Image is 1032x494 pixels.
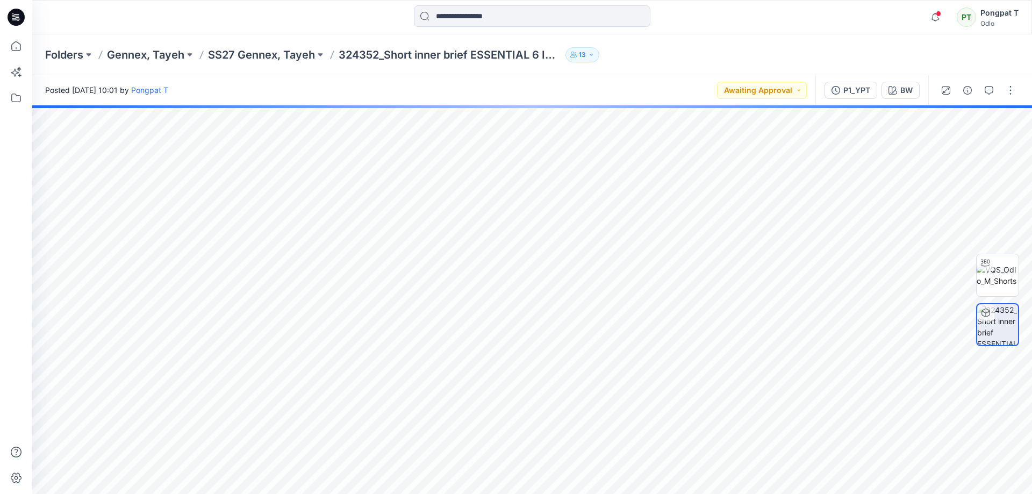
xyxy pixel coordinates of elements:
a: Folders [45,47,83,62]
a: Gennex, Tayeh [107,47,184,62]
button: P1_YPT [825,82,877,99]
a: Pongpat T [131,85,168,95]
button: 13 [565,47,599,62]
div: Pongpat T [980,6,1019,19]
p: 13 [579,49,586,61]
img: VQS_Odlo_M_Shorts [977,264,1019,287]
img: 324352_Short inner brief ESSENTIAL 6 INCH_P1_YPT BW [977,304,1018,345]
span: Posted [DATE] 10:01 by [45,84,168,96]
div: BW [900,84,913,96]
p: 324352_Short inner brief ESSENTIAL 6 INCH_P1_YPT [339,47,561,62]
div: Odlo [980,19,1019,27]
div: P1_YPT [843,84,870,96]
button: BW [881,82,920,99]
button: Details [959,82,976,99]
a: SS27 Gennex, Tayeh [208,47,315,62]
div: PT [957,8,976,27]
